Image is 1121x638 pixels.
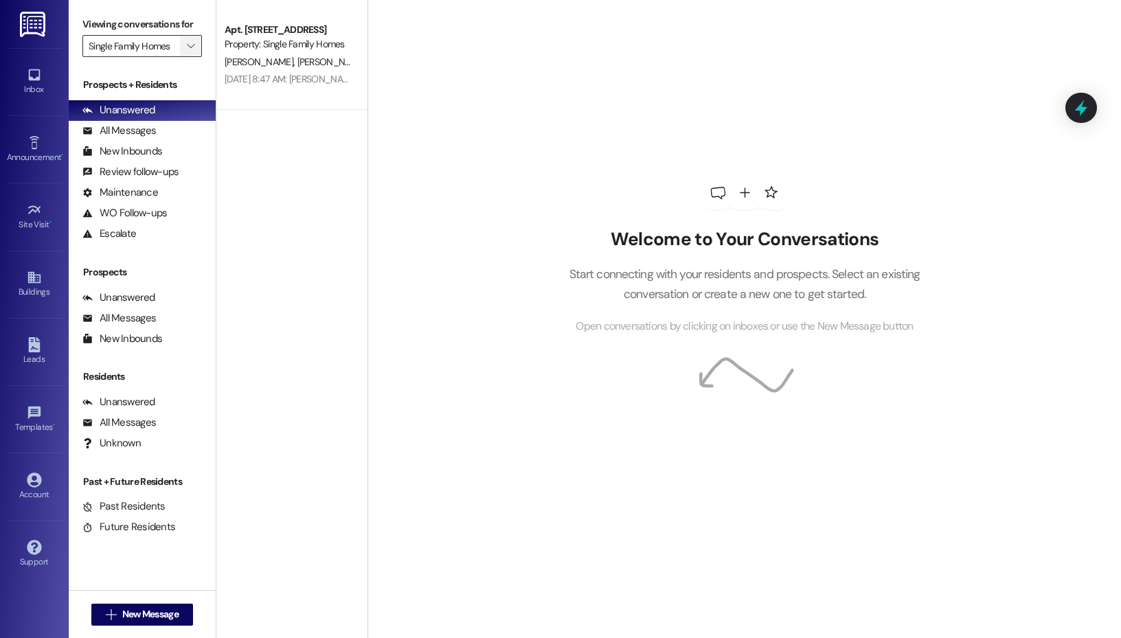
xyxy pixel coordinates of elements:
[7,536,62,573] a: Support
[576,318,913,335] span: Open conversations by clicking on inboxes or use the New Message button
[225,73,766,85] div: [DATE] 8:47 AM: [PERSON_NAME] When would you be able to reschedule the shower valve & sink repair...
[7,401,62,438] a: Templates •
[548,264,941,304] p: Start connecting with your residents and prospects. Select an existing conversation or create a n...
[225,23,352,37] div: Apt. [STREET_ADDRESS]
[82,332,162,346] div: New Inbounds
[82,290,155,305] div: Unanswered
[82,499,166,514] div: Past Residents
[225,37,352,52] div: Property: Single Family Homes
[82,311,156,326] div: All Messages
[82,436,141,451] div: Unknown
[7,63,62,100] a: Inbox
[297,56,366,68] span: [PERSON_NAME]
[82,415,156,430] div: All Messages
[82,165,179,179] div: Review follow-ups
[53,420,55,430] span: •
[82,520,175,534] div: Future Residents
[82,144,162,159] div: New Inbounds
[82,14,202,35] label: Viewing conversations for
[82,395,155,409] div: Unanswered
[69,265,216,280] div: Prospects
[61,150,63,160] span: •
[89,35,180,57] input: All communities
[82,227,136,241] div: Escalate
[7,266,62,303] a: Buildings
[225,56,297,68] span: [PERSON_NAME]
[69,369,216,384] div: Residents
[7,198,62,236] a: Site Visit •
[187,41,194,52] i: 
[122,607,179,622] span: New Message
[7,468,62,505] a: Account
[69,78,216,92] div: Prospects + Residents
[82,124,156,138] div: All Messages
[82,185,158,200] div: Maintenance
[20,12,48,37] img: ResiDesk Logo
[82,206,167,220] div: WO Follow-ups
[69,475,216,489] div: Past + Future Residents
[91,604,193,626] button: New Message
[82,103,155,117] div: Unanswered
[106,609,116,620] i: 
[7,333,62,370] a: Leads
[49,218,52,227] span: •
[548,229,941,251] h2: Welcome to Your Conversations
